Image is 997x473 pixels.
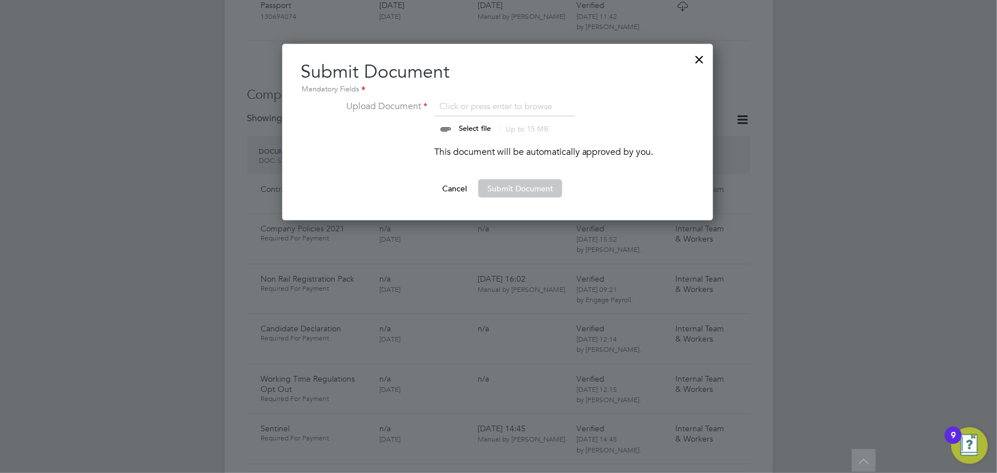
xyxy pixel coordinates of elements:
h2: Submit Document [301,60,695,97]
li: This document will be automatically approved by you. [342,145,654,170]
button: Submit Document [478,179,562,198]
label: Upload Document [342,99,427,131]
div: Mandatory Fields [301,83,695,96]
button: Cancel [433,179,476,198]
button: Open Resource Center, 9 new notifications [951,427,988,464]
div: 9 [951,435,956,450]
